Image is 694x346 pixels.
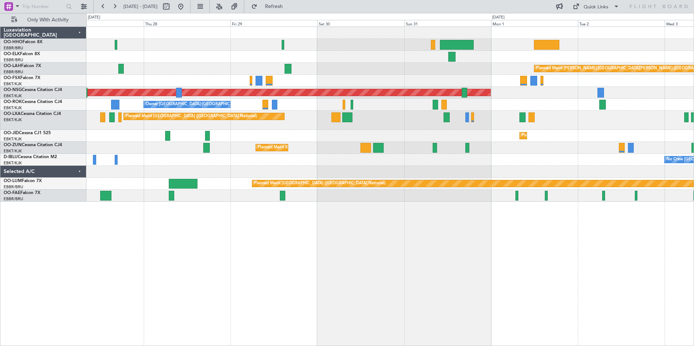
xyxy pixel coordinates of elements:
span: OO-ZUN [4,143,22,147]
span: Refresh [259,4,289,9]
span: OO-LUM [4,179,22,183]
span: [DATE] - [DATE] [123,3,158,10]
div: Planned Maint [GEOGRAPHIC_DATA] ([GEOGRAPHIC_DATA] National) [126,111,257,122]
a: OO-FAEFalcon 7X [4,191,40,195]
a: OO-HHOFalcon 8X [4,40,42,44]
div: Planned Maint Kortrijk-[GEOGRAPHIC_DATA] [258,142,342,153]
a: OO-NSGCessna Citation CJ4 [4,88,62,92]
a: OO-ELKFalcon 8X [4,52,40,56]
span: OO-ELK [4,52,20,56]
a: EBKT/KJK [4,136,22,142]
span: OO-FSX [4,76,20,80]
a: OO-ZUNCessna Citation CJ4 [4,143,62,147]
input: Trip Number [22,1,64,12]
div: Planned Maint [GEOGRAPHIC_DATA] ([GEOGRAPHIC_DATA] National) [254,178,385,189]
span: OO-HHO [4,40,23,44]
button: Quick Links [569,1,623,12]
a: OO-LUMFalcon 7X [4,179,42,183]
div: Fri 29 [230,20,317,26]
a: EBBR/BRU [4,196,23,202]
a: EBKT/KJK [4,117,22,123]
span: D-IBLU [4,155,18,159]
span: OO-LXA [4,112,21,116]
a: EBBR/BRU [4,184,23,190]
button: Refresh [248,1,291,12]
a: OO-ROKCessna Citation CJ4 [4,100,62,104]
div: Owner [GEOGRAPHIC_DATA]-[GEOGRAPHIC_DATA] [146,99,244,110]
a: EBKT/KJK [4,81,22,87]
div: Mon 1 [491,20,578,26]
a: OO-LAHFalcon 7X [4,64,41,68]
span: OO-LAH [4,64,21,68]
span: OO-ROK [4,100,22,104]
a: EBKT/KJK [4,105,22,111]
a: EBKT/KJK [4,93,22,99]
div: Tue 2 [578,20,665,26]
span: OO-JID [4,131,19,135]
a: EBBR/BRU [4,57,23,63]
div: [DATE] [88,15,100,21]
div: [DATE] [492,15,505,21]
a: EBKT/KJK [4,160,22,166]
a: EBBR/BRU [4,69,23,75]
div: Sun 31 [404,20,491,26]
a: D-IBLUCessna Citation M2 [4,155,57,159]
a: OO-LXACessna Citation CJ4 [4,112,61,116]
a: EBBR/BRU [4,45,23,51]
div: Thu 28 [144,20,230,26]
span: OO-NSG [4,88,22,92]
a: OO-FSXFalcon 7X [4,76,40,80]
span: OO-FAE [4,191,20,195]
div: Quick Links [584,4,608,11]
a: EBKT/KJK [4,148,22,154]
div: Wed 27 [57,20,144,26]
a: OO-JIDCessna CJ1 525 [4,131,51,135]
span: Only With Activity [19,17,77,22]
div: Sat 30 [317,20,404,26]
div: Planned Maint Kortrijk-[GEOGRAPHIC_DATA] [522,130,606,141]
button: Only With Activity [8,14,79,26]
